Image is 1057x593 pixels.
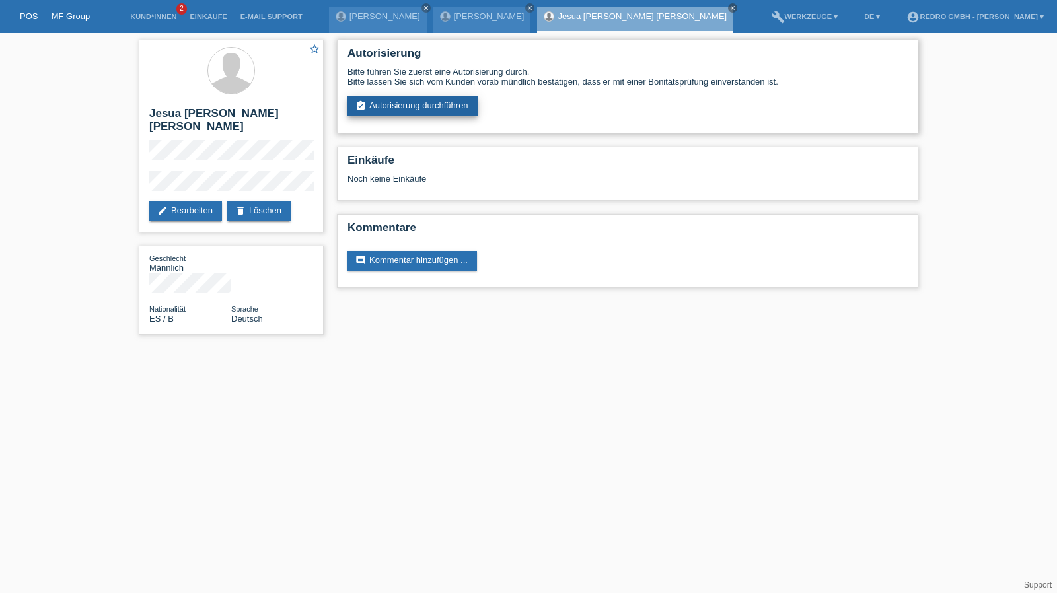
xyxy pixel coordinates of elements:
[421,3,431,13] a: close
[347,154,908,174] h2: Einkäufe
[525,3,534,13] a: close
[20,11,90,21] a: POS — MF Group
[772,11,785,24] i: build
[347,47,908,67] h2: Autorisierung
[728,3,737,13] a: close
[309,43,320,57] a: star_border
[176,3,187,15] span: 2
[347,67,908,87] div: Bitte führen Sie zuerst eine Autorisierung durch. Bitte lassen Sie sich vom Kunden vorab mündlich...
[906,11,920,24] i: account_circle
[347,96,478,116] a: assignment_turned_inAutorisierung durchführen
[347,221,908,241] h2: Kommentare
[355,255,366,265] i: comment
[765,13,845,20] a: buildWerkzeuge ▾
[149,314,174,324] span: Spanien / B / 10.05.2021
[231,305,258,313] span: Sprache
[347,251,477,271] a: commentKommentar hinzufügen ...
[149,253,231,273] div: Männlich
[157,205,168,216] i: edit
[227,201,291,221] a: deleteLöschen
[149,254,186,262] span: Geschlecht
[149,201,222,221] a: editBearbeiten
[231,314,263,324] span: Deutsch
[347,174,908,193] div: Noch keine Einkäufe
[124,13,183,20] a: Kund*innen
[149,107,313,140] h2: Jesua [PERSON_NAME] [PERSON_NAME]
[355,100,366,111] i: assignment_turned_in
[235,205,246,216] i: delete
[857,13,887,20] a: DE ▾
[234,13,309,20] a: E-Mail Support
[527,5,533,11] i: close
[183,13,233,20] a: Einkäufe
[900,13,1050,20] a: account_circleRedro GmbH - [PERSON_NAME] ▾
[149,305,186,313] span: Nationalität
[454,11,525,21] a: [PERSON_NAME]
[349,11,420,21] a: [PERSON_NAME]
[558,11,727,21] a: Jesua [PERSON_NAME] [PERSON_NAME]
[423,5,429,11] i: close
[729,5,736,11] i: close
[1024,580,1052,590] a: Support
[309,43,320,55] i: star_border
